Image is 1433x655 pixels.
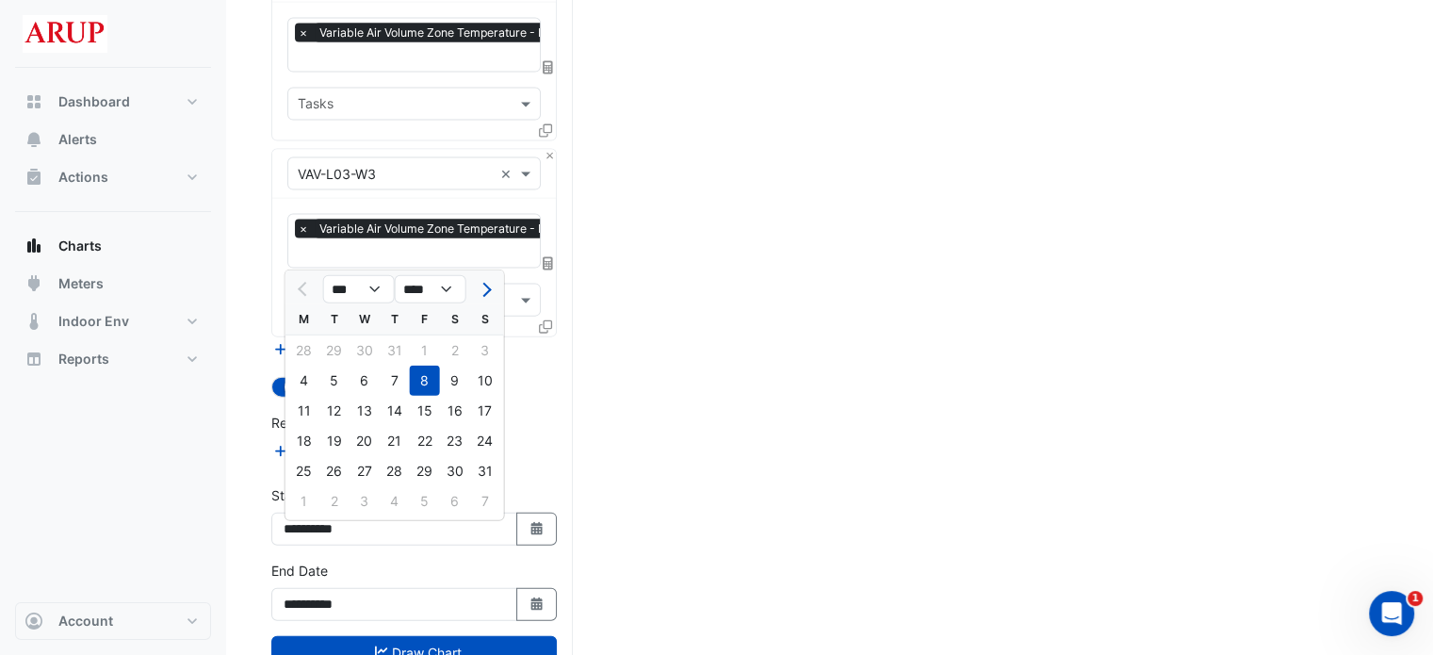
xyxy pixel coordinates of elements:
div: 14 [380,396,410,426]
span: Clone Favourites and Tasks from this Equipment to other Equipment [539,123,552,139]
button: Next month [474,274,497,304]
div: 5 [410,486,440,516]
div: 16 [440,396,470,426]
div: Monday, August 11, 2025 [289,396,319,426]
label: End Date [271,561,328,581]
div: 22 [410,426,440,456]
div: 6 [350,366,380,396]
app-icon: Alerts [24,130,43,149]
div: 13 [350,396,380,426]
div: 27 [350,456,380,486]
span: Reports [58,350,109,368]
div: 18 [289,426,319,456]
span: Variable Air Volume Zone Temperature - L03, West-2 [315,24,609,42]
div: Wednesday, August 20, 2025 [350,426,380,456]
div: 4 [380,486,410,516]
div: 29 [410,456,440,486]
div: 9 [440,366,470,396]
div: Monday, August 18, 2025 [289,426,319,456]
button: Indoor Env [15,303,211,340]
div: Friday, August 15, 2025 [410,396,440,426]
app-icon: Reports [24,350,43,368]
button: Actions [15,158,211,196]
div: M [289,304,319,335]
div: Saturday, August 23, 2025 [440,426,470,456]
div: Wednesday, August 27, 2025 [350,456,380,486]
div: 3 [350,486,380,516]
div: Saturday, August 9, 2025 [440,366,470,396]
div: Wednesday, August 13, 2025 [350,396,380,426]
div: Tuesday, September 2, 2025 [319,486,350,516]
div: 30 [440,456,470,486]
div: Sunday, August 10, 2025 [470,366,500,396]
div: 11 [289,396,319,426]
span: Indoor Env [58,312,129,331]
div: 1 [289,486,319,516]
span: Meters [58,274,104,293]
iframe: Intercom live chat [1369,591,1414,636]
div: Wednesday, September 3, 2025 [350,486,380,516]
button: Alerts [15,121,211,158]
div: Friday, August 22, 2025 [410,426,440,456]
span: Charts [58,237,102,255]
div: 26 [319,456,350,486]
div: 6 [440,486,470,516]
div: Friday, September 5, 2025 [410,486,440,516]
div: Sunday, August 31, 2025 [470,456,500,486]
app-icon: Dashboard [24,92,43,111]
div: 23 [440,426,470,456]
span: Alerts [58,130,97,149]
app-icon: Indoor Env [24,312,43,331]
div: 8 [410,366,440,396]
span: Clear [500,164,516,184]
div: 2 [319,486,350,516]
app-icon: Meters [24,274,43,293]
div: 4 [289,366,319,396]
button: Close [544,150,556,162]
div: 5 [319,366,350,396]
div: F [410,304,440,335]
div: Thursday, August 7, 2025 [380,366,410,396]
app-icon: Charts [24,237,43,255]
select: Select year [395,275,466,303]
div: Monday, September 1, 2025 [289,486,319,516]
span: Choose Function [540,59,557,75]
div: Tasks [295,93,334,118]
div: S [440,304,470,335]
div: 7 [380,366,410,396]
button: Add Equipment [271,338,385,360]
div: Monday, August 4, 2025 [289,366,319,396]
div: 25 [289,456,319,486]
div: Thursday, August 21, 2025 [380,426,410,456]
div: Thursday, September 4, 2025 [380,486,410,516]
div: 7 [470,486,500,516]
span: × [295,24,312,42]
div: Tuesday, August 19, 2025 [319,426,350,456]
div: 24 [470,426,500,456]
div: Sunday, September 7, 2025 [470,486,500,516]
div: 12 [319,396,350,426]
div: 31 [470,456,500,486]
div: 21 [380,426,410,456]
span: 1 [1408,591,1423,606]
span: Variable Air Volume Zone Temperature - L03, West-3 [315,220,610,238]
button: Charts [15,227,211,265]
select: Select month [323,275,395,303]
button: Account [15,602,211,640]
button: Dashboard [15,83,211,121]
button: Meters [15,265,211,303]
div: Tuesday, August 26, 2025 [319,456,350,486]
img: Company Logo [23,15,107,53]
label: Start Date [271,485,334,505]
div: Monday, August 25, 2025 [289,456,319,486]
div: Friday, August 29, 2025 [410,456,440,486]
div: 20 [350,426,380,456]
div: Thursday, August 14, 2025 [380,396,410,426]
span: Clone Favourites and Tasks from this Equipment to other Equipment [539,319,552,335]
div: Wednesday, August 6, 2025 [350,366,380,396]
button: Add Reference Line [271,441,412,463]
div: Sunday, August 24, 2025 [470,426,500,456]
div: 19 [319,426,350,456]
div: Saturday, August 30, 2025 [440,456,470,486]
div: Saturday, August 16, 2025 [440,396,470,426]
